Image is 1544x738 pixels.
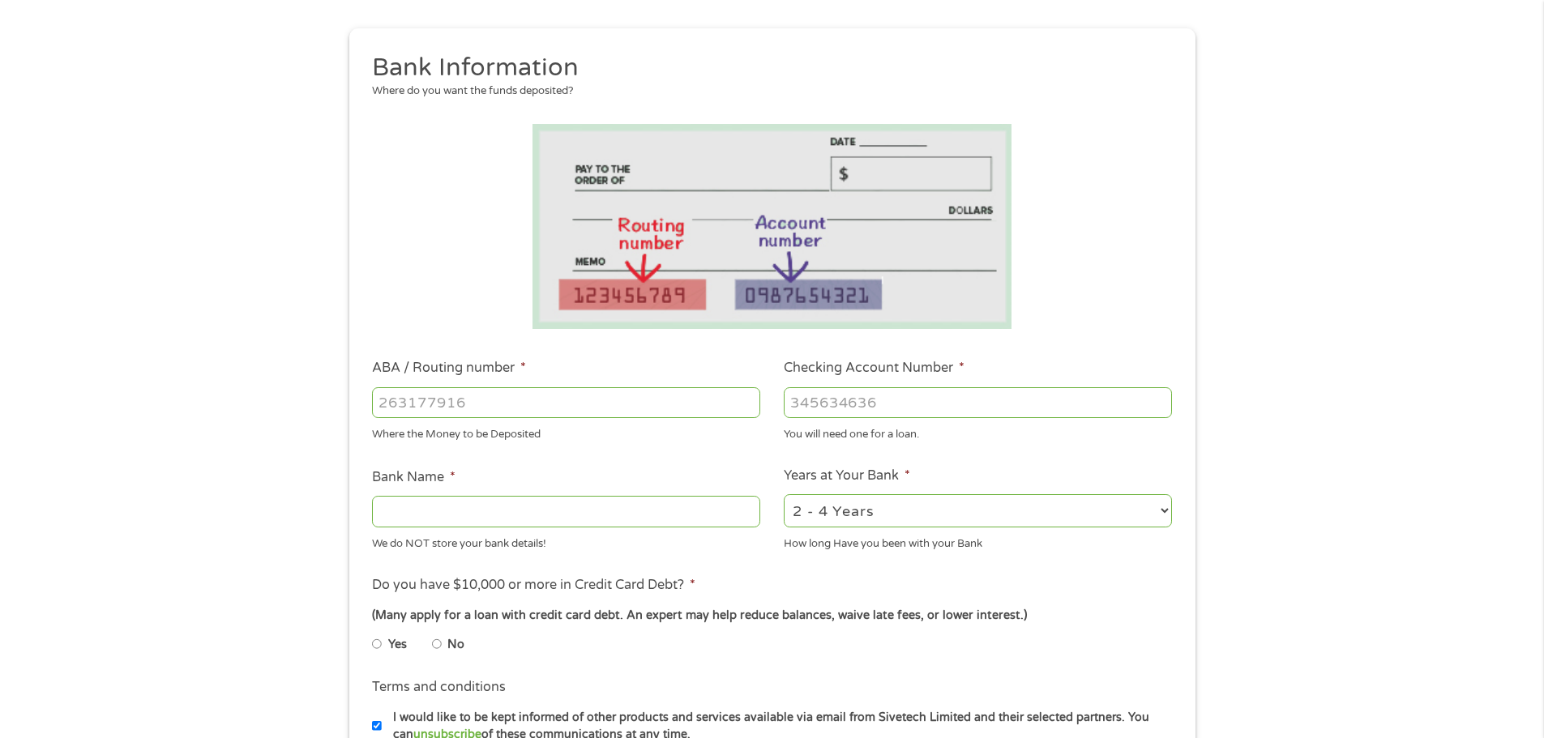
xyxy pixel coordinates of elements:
[784,387,1172,418] input: 345634636
[372,607,1171,625] div: (Many apply for a loan with credit card debt. An expert may help reduce balances, waive late fees...
[784,530,1172,552] div: How long Have you been with your Bank
[372,679,506,696] label: Terms and conditions
[447,636,464,654] label: No
[372,530,760,552] div: We do NOT store your bank details!
[388,636,407,654] label: Yes
[784,360,964,377] label: Checking Account Number
[784,467,910,484] label: Years at Your Bank
[532,124,1012,329] img: Routing number location
[784,421,1172,443] div: You will need one for a loan.
[372,83,1160,100] div: Where do you want the funds deposited?
[372,360,526,377] label: ABA / Routing number
[372,421,760,443] div: Where the Money to be Deposited
[372,52,1160,84] h2: Bank Information
[372,469,456,486] label: Bank Name
[372,577,695,594] label: Do you have $10,000 or more in Credit Card Debt?
[372,387,760,418] input: 263177916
